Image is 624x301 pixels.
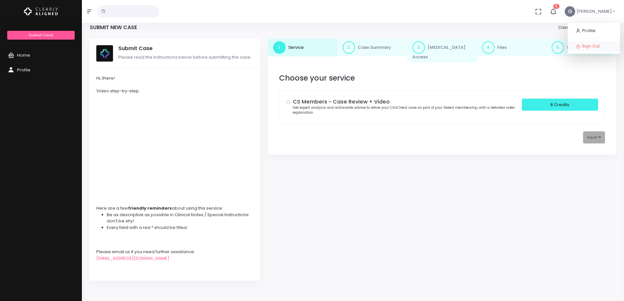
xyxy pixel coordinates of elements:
[568,26,620,36] a: Profile
[268,39,338,56] a: 1.Service
[96,88,254,94] div: Video step-by-step:
[17,67,30,73] span: Profile
[558,24,572,30] a: Cases
[107,224,254,231] li: Every field with a red * should be filled.
[553,4,559,9] span: 5
[96,205,254,212] div: Here are a few about using this service:
[293,105,515,115] small: Get expert analysis and actionable advice to refine your ClinCheck case as part of your Select me...
[412,41,425,54] span: 3.
[96,249,254,255] div: Please email us if you need further assistance:
[477,39,547,56] a: 4.Files
[407,39,477,63] a: 3.[MEDICAL_DATA] Access
[90,24,137,30] h4: Submit New Case
[337,39,407,56] a: 2.Case Summary
[582,28,596,34] span: Profile
[343,41,355,54] span: 2.
[546,39,616,56] a: 5.Submit
[552,41,564,54] span: 5.
[96,75,254,82] div: Hi, there!
[273,41,286,54] span: 1.
[96,255,169,261] a: [EMAIL_ADDRESS][DOMAIN_NAME]
[482,41,495,54] span: 4.
[565,6,575,17] span: G
[24,5,58,18] img: Logo Horizontal
[128,205,172,211] strong: friendly reminders
[568,41,620,51] button: Sign Out
[17,52,30,58] span: Home
[522,99,598,111] div: 8 Credits
[279,74,605,83] h3: Choose your service
[582,43,600,49] span: Sign Out
[29,32,53,38] span: Submit Case
[118,54,252,60] span: Please read the instructions below before submitting the case.
[118,45,254,52] h5: Submit Case
[293,99,522,105] h5: CS Members - Case Review + Video
[107,212,254,224] li: Be as descriptive as possible in Clinical Notes / Special Instructions: don't be shy!
[7,31,74,40] a: Submit Case
[577,8,612,15] span: [PERSON_NAME]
